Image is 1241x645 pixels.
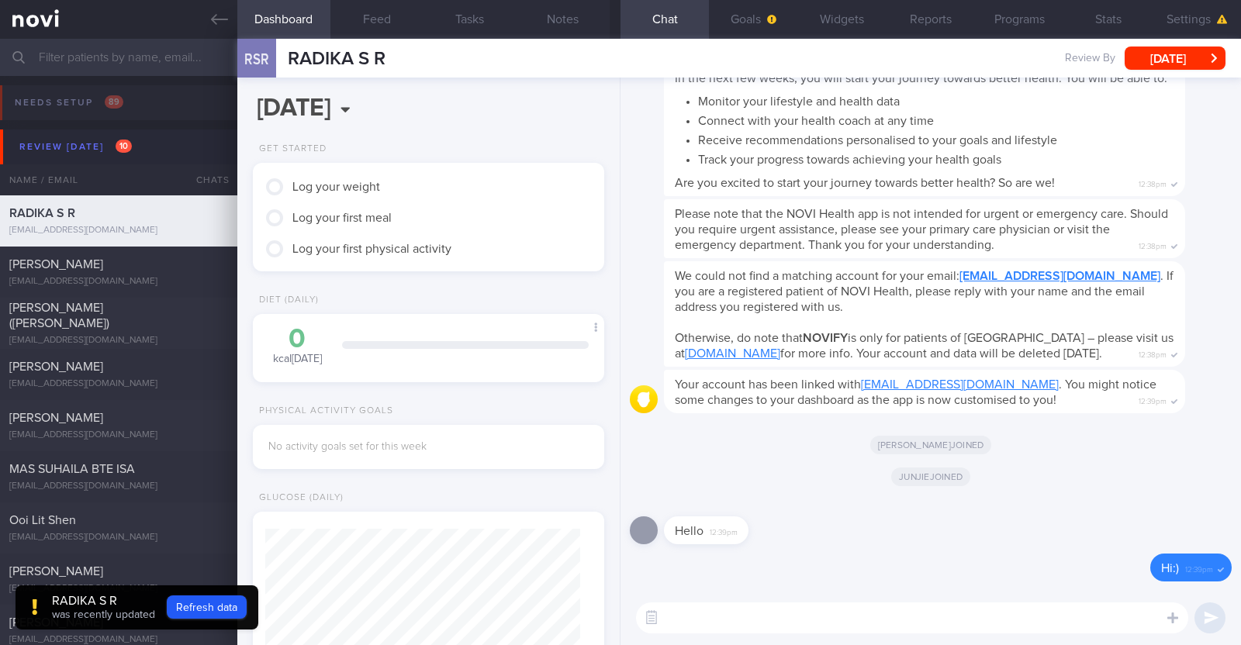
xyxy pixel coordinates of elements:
span: Are you excited to start your journey towards better health? So are we! [675,177,1055,189]
span: 12:39pm [1185,560,1213,575]
span: [PERSON_NAME] [9,616,103,629]
div: [EMAIL_ADDRESS][DOMAIN_NAME] [9,481,228,492]
span: 12:39pm [1139,392,1167,407]
div: [EMAIL_ADDRESS][DOMAIN_NAME] [9,276,228,288]
div: [EMAIL_ADDRESS][DOMAIN_NAME] [9,532,228,543]
a: [DOMAIN_NAME] [685,347,780,360]
div: Review [DATE] [16,136,136,157]
button: Refresh data [167,595,247,619]
button: [DATE] [1125,47,1225,70]
strong: NOVIFY [803,332,848,344]
span: Ooi Lit Shen [9,514,76,526]
div: RADIKA S R [52,593,155,609]
div: [EMAIL_ADDRESS][DOMAIN_NAME] [9,225,228,236]
div: [EMAIL_ADDRESS][DOMAIN_NAME] [9,378,228,390]
span: was recently updated [52,609,155,620]
span: 12:38pm [1139,175,1167,190]
span: [PERSON_NAME] [9,565,103,578]
span: In the next few weeks, you will start your journey towards better health. You will be able to: [675,72,1167,85]
li: Track your progress towards achieving your health goals [698,148,1174,167]
span: 12:38pm [1139,346,1167,360]
div: Chats [175,164,237,195]
span: Hello [675,525,703,537]
div: RSR [233,29,280,89]
span: [PERSON_NAME] [9,360,103,373]
span: [PERSON_NAME] [9,412,103,424]
div: kcal [DATE] [268,326,327,367]
span: RADIKA S R [288,50,385,68]
li: Connect with your health coach at any time [698,109,1174,129]
li: Monitor your lifestyle and health data [698,90,1174,109]
span: MAS SUHAILA BTE ISA [9,463,135,475]
div: No activity goals set for this week [268,440,589,454]
span: RADIKA S R [9,207,75,219]
div: Physical Activity Goals [253,405,393,417]
div: [EMAIL_ADDRESS][DOMAIN_NAME] [9,583,228,595]
a: [EMAIL_ADDRESS][DOMAIN_NAME] [861,378,1059,391]
div: Diet (Daily) [253,295,319,306]
div: [EMAIL_ADDRESS][DOMAIN_NAME] [9,335,228,347]
span: Hi:) [1161,562,1179,574]
span: Review By [1065,52,1115,66]
span: [PERSON_NAME] joined [870,436,992,454]
span: Your account has been linked with . You might notice some changes to your dashboard as the app is... [675,378,1156,406]
div: 0 [268,326,327,353]
span: 12:38pm [1139,237,1167,252]
span: 89 [105,95,123,109]
span: [PERSON_NAME] ([PERSON_NAME]) [9,302,109,329]
a: [EMAIL_ADDRESS][DOMAIN_NAME] [959,270,1160,282]
span: 10 [116,140,132,153]
li: Receive recommendations personalised to your goals and lifestyle [698,129,1174,148]
span: We could not find a matching account for your email: . If you are a registered patient of NOVI He... [675,270,1174,313]
span: Please note that the NOVI Health app is not intended for urgent or emergency care. Should you req... [675,208,1168,251]
div: Get Started [253,143,327,155]
span: Otherwise, do note that is only for patients of [GEOGRAPHIC_DATA] – please visit us at for more i... [675,332,1174,360]
div: [EMAIL_ADDRESS][DOMAIN_NAME] [9,429,228,441]
span: Junjie joined [891,467,970,486]
div: Glucose (Daily) [253,492,344,504]
div: Needs setup [11,92,127,113]
span: [PERSON_NAME] [9,258,103,271]
span: 12:39pm [710,523,738,538]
